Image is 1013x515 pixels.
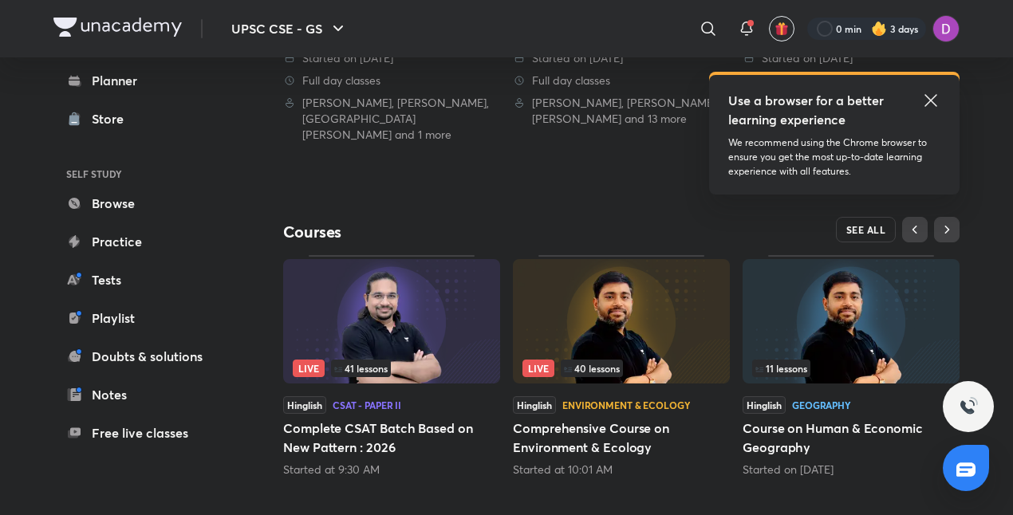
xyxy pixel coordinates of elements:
[769,16,794,41] button: avatar
[522,360,720,377] div: infosection
[871,21,887,37] img: streak
[293,360,491,377] div: left
[792,400,851,410] div: Geography
[513,462,730,478] div: Started at 10:01 AM
[513,50,730,66] div: Started on 26 Jun 2024
[836,217,897,242] button: SEE ALL
[53,474,238,501] h6: ME
[743,255,960,477] div: Course on Human & Economic Geography
[743,50,960,66] div: Started on 7 May 2024
[53,340,238,372] a: Doubts & solutions
[92,109,133,128] div: Store
[562,400,690,410] div: Environment & Ecology
[53,160,238,187] h6: SELF STUDY
[522,360,720,377] div: left
[283,50,500,66] div: Started on 31 Jul 2025
[752,360,950,377] div: infosection
[53,18,182,37] img: Company Logo
[53,187,238,219] a: Browse
[293,360,491,377] div: infocontainer
[564,364,620,373] span: 40 lessons
[513,255,730,477] div: Comprehensive Course on Environment & Ecology
[283,259,500,383] img: Thumbnail
[846,224,886,235] span: SEE ALL
[513,396,556,414] span: Hinglish
[53,65,238,96] a: Planner
[728,136,940,179] p: We recommend using the Chrome browser to ensure you get the most up-to-date learning experience w...
[283,255,500,477] div: Complete CSAT Batch Based on New Pattern : 2026
[222,13,357,45] button: UPSC CSE - GS
[283,222,621,242] h4: Courses
[743,462,960,478] div: Started on Sep 22
[293,360,325,377] span: Live
[522,360,554,377] span: Live
[53,226,238,257] a: Practice
[728,91,887,129] h5: Use a browser for a better learning experience
[513,259,730,383] img: Thumbnail
[334,364,388,373] span: 41 lessons
[53,379,238,411] a: Notes
[293,360,491,377] div: infosection
[53,18,182,41] a: Company Logo
[775,22,789,36] img: avatar
[283,462,500,478] div: Started at 9:30 AM
[522,360,720,377] div: infocontainer
[752,360,950,377] div: infocontainer
[283,419,500,457] h5: Complete CSAT Batch Based on New Pattern : 2026
[743,259,960,383] img: Thumbnail
[283,95,500,143] div: Sudarshan Gurjar, Arti Chhawari, Madhukar Kotawe and 1 more
[53,302,238,334] a: Playlist
[743,419,960,457] h5: Course on Human & Economic Geography
[513,95,730,127] div: Paras Chitkara, Navdeep Singh, Sudarshan Gurjar and 13 more
[743,396,786,414] span: Hinglish
[53,417,238,449] a: Free live classes
[53,264,238,296] a: Tests
[333,400,401,410] div: CSAT - Paper II
[959,397,978,416] img: ttu
[53,103,238,135] a: Store
[283,396,326,414] span: Hinglish
[513,419,730,457] h5: Comprehensive Course on Environment & Ecology
[755,364,807,373] span: 11 lessons
[752,360,950,377] div: left
[283,73,500,88] div: Full day classes
[513,73,730,88] div: Full day classes
[932,15,960,42] img: Deepti Yadav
